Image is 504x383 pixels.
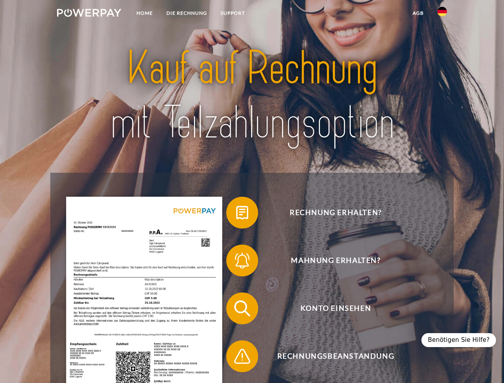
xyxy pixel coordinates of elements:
img: de [437,7,447,16]
button: Rechnung erhalten? [226,197,434,229]
span: Mahnung erhalten? [238,245,433,276]
span: Konto einsehen [238,292,433,324]
img: qb_bell.svg [232,251,252,270]
img: title-powerpay_de.svg [76,38,428,153]
button: Mahnung erhalten? [226,245,434,276]
button: Rechnungsbeanstandung [226,340,434,372]
div: Benötigen Sie Hilfe? [421,333,496,347]
img: qb_search.svg [232,298,252,318]
a: Home [130,6,160,20]
span: Rechnungsbeanstandung [238,340,433,372]
a: SUPPORT [214,6,252,20]
a: agb [406,6,431,20]
button: Konto einsehen [226,292,434,324]
img: qb_bill.svg [232,203,252,223]
img: qb_warning.svg [232,346,252,366]
a: DIE RECHNUNG [160,6,214,20]
span: Rechnung erhalten? [238,197,433,229]
img: logo-powerpay-white.svg [57,9,121,17]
